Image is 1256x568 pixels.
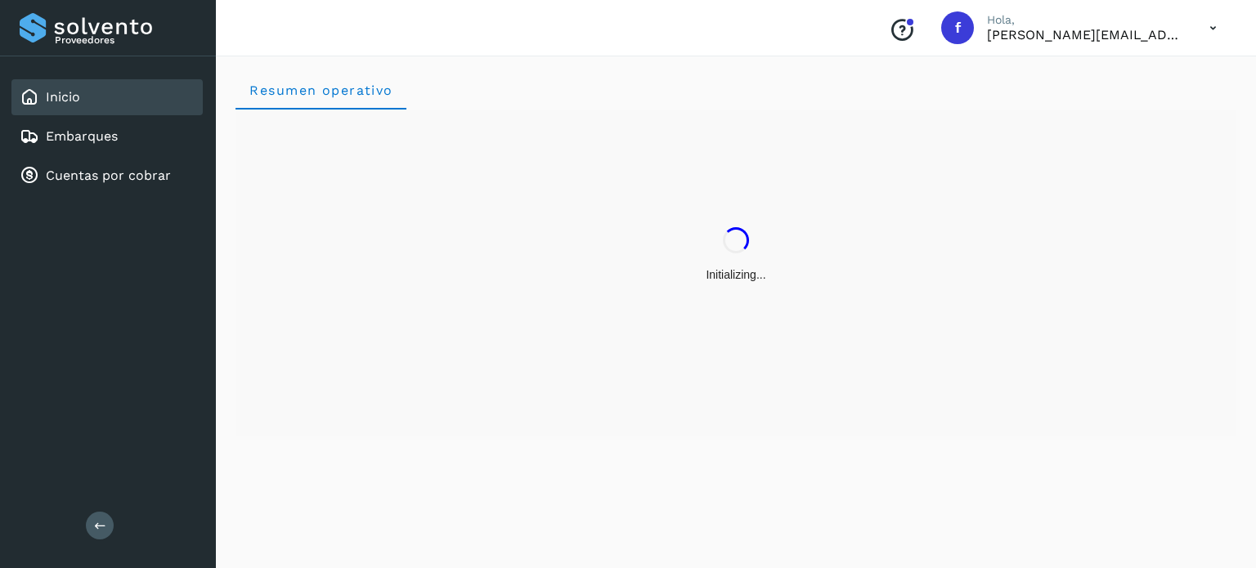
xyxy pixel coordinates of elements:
[987,27,1183,42] p: flor.compean@gruporeyes.com.mx
[249,83,393,98] span: Resumen operativo
[11,158,203,194] div: Cuentas por cobrar
[55,34,196,46] p: Proveedores
[11,79,203,115] div: Inicio
[987,13,1183,27] p: Hola,
[46,89,80,105] a: Inicio
[11,119,203,154] div: Embarques
[46,168,171,183] a: Cuentas por cobrar
[46,128,118,144] a: Embarques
